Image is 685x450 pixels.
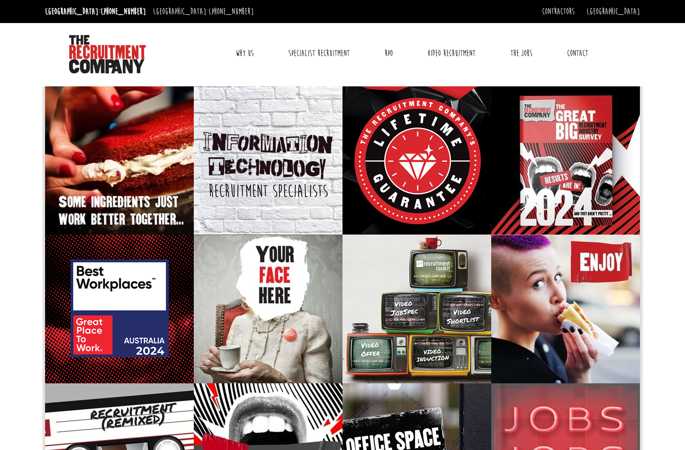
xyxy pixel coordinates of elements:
a: RPO [378,41,400,65]
li: [GEOGRAPHIC_DATA]: [43,4,148,19]
a: The Jobs [503,41,540,65]
a: Contractors [542,6,575,17]
a: [PHONE_NUMBER] [101,6,146,17]
a: [PHONE_NUMBER] [209,6,254,17]
a: Why Us [228,41,261,65]
a: [GEOGRAPHIC_DATA] [587,6,640,17]
img: The Recruitment Company [69,35,146,73]
a: Video Recruitment [420,41,483,65]
a: Specialist Recruitment [281,41,357,65]
li: [GEOGRAPHIC_DATA]: [151,4,256,19]
a: Contact [560,41,595,65]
